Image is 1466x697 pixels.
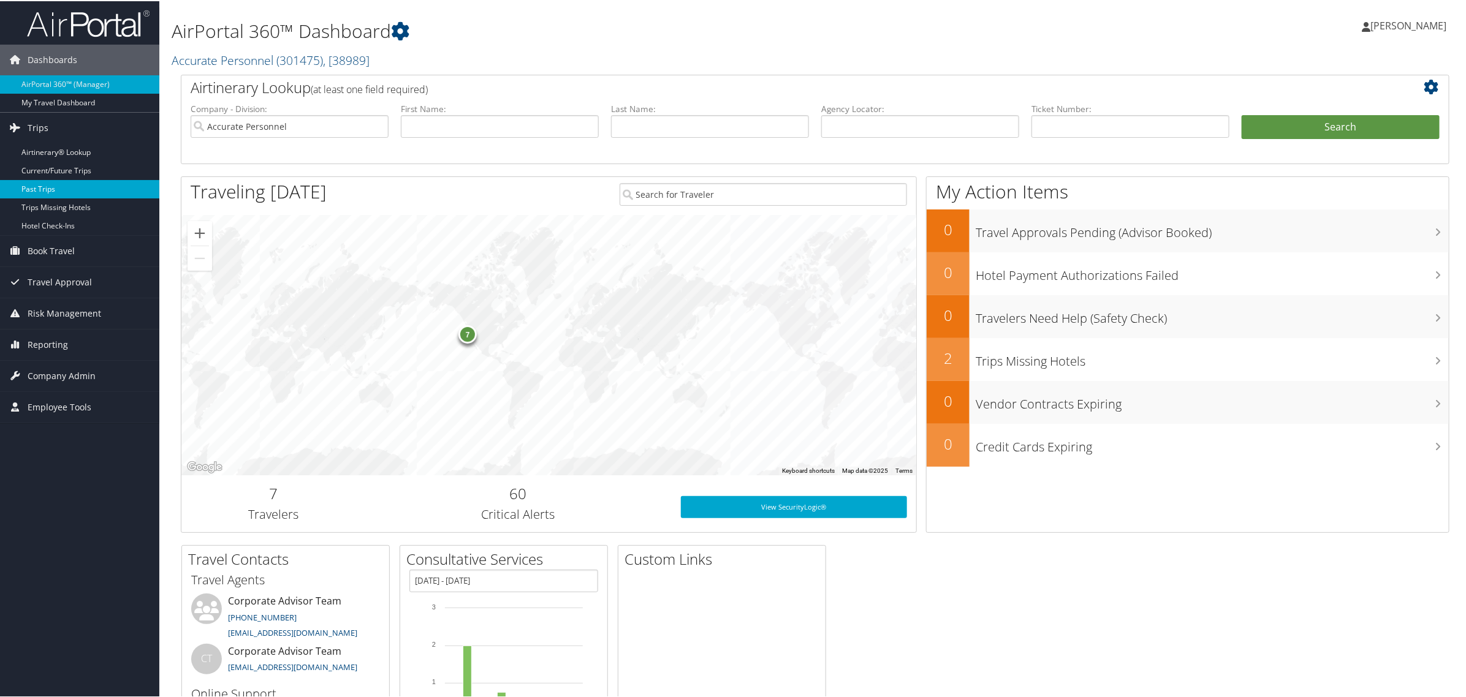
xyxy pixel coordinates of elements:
[895,466,913,473] a: Terms (opens in new tab)
[927,432,970,453] h2: 0
[27,8,150,37] img: airportal-logo.png
[228,611,297,622] a: [PHONE_NUMBER]
[184,458,225,474] img: Google
[927,304,970,325] h2: 0
[184,458,225,474] a: Open this area in Google Maps (opens a new window)
[821,102,1019,114] label: Agency Locator:
[611,102,809,114] label: Last Name:
[620,182,908,205] input: Search for Traveler
[28,360,96,390] span: Company Admin
[927,294,1449,337] a: 0Travelers Need Help (Safety Check)
[927,337,1449,380] a: 2Trips Missing Hotels
[28,391,91,421] span: Employee Tools
[191,178,327,203] h1: Traveling [DATE]
[323,51,370,67] span: , [ 38989 ]
[976,260,1449,283] h3: Hotel Payment Authorizations Failed
[1031,102,1229,114] label: Ticket Number:
[188,245,212,269] button: Zoom out
[927,390,970,410] h2: 0
[172,17,1030,43] h1: AirPortal 360™ Dashboard
[976,388,1449,412] h3: Vendor Contracts Expiring
[458,324,477,342] div: 7
[374,505,663,522] h3: Critical Alerts
[228,660,357,671] a: [EMAIL_ADDRESS][DOMAIN_NAME]
[401,102,599,114] label: First Name:
[311,81,428,95] span: (at least one field required)
[927,208,1449,251] a: 0Travel Approvals Pending (Advisor Booked)
[681,495,908,517] a: View SecurityLogic®
[191,76,1334,97] h2: Airtinerary Lookup
[276,51,323,67] span: ( 301475 )
[927,347,970,367] h2: 2
[185,592,386,642] li: Corporate Advisor Team
[191,102,389,114] label: Company - Division:
[185,642,386,682] li: Corporate Advisor Team
[188,548,389,568] h2: Travel Contacts
[432,677,436,684] tspan: 1
[976,303,1449,326] h3: Travelers Need Help (Safety Check)
[28,328,68,359] span: Reporting
[927,218,970,239] h2: 0
[28,111,48,142] span: Trips
[188,220,212,244] button: Zoom in
[976,345,1449,369] h3: Trips Missing Hotels
[1242,114,1440,138] button: Search
[927,261,970,282] h2: 0
[625,548,826,568] h2: Custom Links
[191,482,356,503] h2: 7
[782,465,835,474] button: Keyboard shortcuts
[432,639,436,647] tspan: 2
[927,423,1449,465] a: 0Credit Cards Expiring
[191,505,356,522] h3: Travelers
[976,217,1449,240] h3: Travel Approvals Pending (Advisor Booked)
[406,548,607,568] h2: Consultative Services
[1362,6,1459,43] a: [PERSON_NAME]
[927,178,1449,203] h1: My Action Items
[842,466,888,473] span: Map data ©2025
[191,570,380,587] h3: Travel Agents
[927,380,1449,423] a: 0Vendor Contracts Expiring
[432,602,436,609] tspan: 3
[28,266,92,296] span: Travel Approval
[172,51,370,67] a: Accurate Personnel
[976,431,1449,454] h3: Credit Cards Expiring
[1370,18,1446,31] span: [PERSON_NAME]
[28,43,77,74] span: Dashboards
[927,251,1449,294] a: 0Hotel Payment Authorizations Failed
[228,626,357,637] a: [EMAIL_ADDRESS][DOMAIN_NAME]
[374,482,663,503] h2: 60
[28,235,75,265] span: Book Travel
[28,297,101,328] span: Risk Management
[191,642,222,673] div: CT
